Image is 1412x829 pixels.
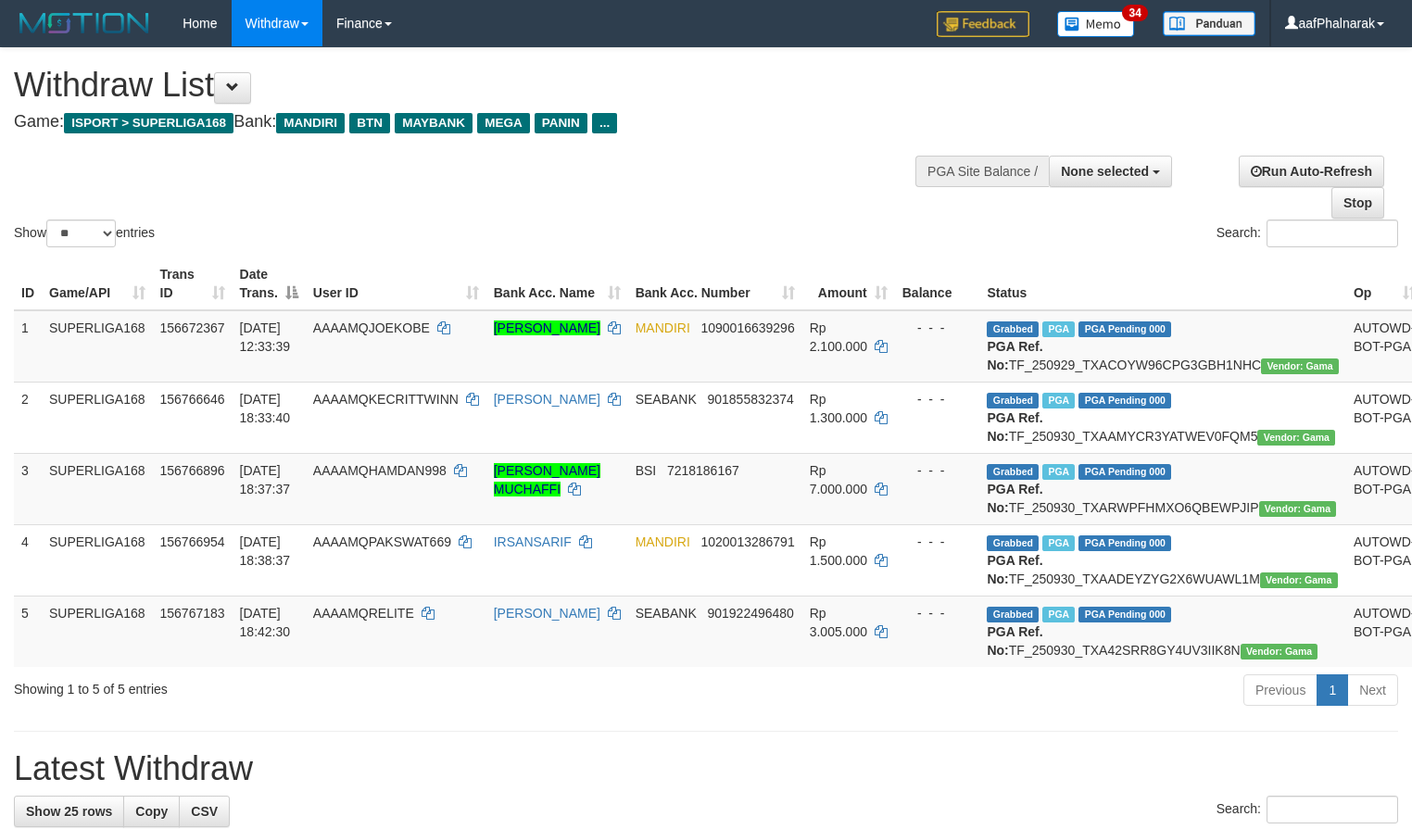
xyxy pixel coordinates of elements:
th: Bank Acc. Number: activate to sort column ascending [628,257,802,310]
th: Game/API: activate to sort column ascending [42,257,153,310]
a: IRSANSARIF [494,534,572,549]
div: PGA Site Balance / [915,156,1049,187]
td: SUPERLIGA168 [42,596,153,667]
span: Copy 1020013286791 to clipboard [700,534,794,549]
span: MANDIRI [276,113,345,133]
span: Vendor URL: https://trx31.1velocity.biz [1259,501,1337,517]
th: Status [979,257,1345,310]
span: MEGA [477,113,530,133]
button: None selected [1049,156,1172,187]
a: [PERSON_NAME] [494,606,600,621]
a: CSV [179,796,230,827]
h1: Latest Withdraw [14,750,1398,787]
td: TF_250929_TXACOYW96CPG3GBH1NHC [979,310,1345,383]
span: Copy [135,804,168,819]
span: ISPORT > SUPERLIGA168 [64,113,233,133]
th: ID [14,257,42,310]
input: Search: [1267,220,1398,247]
span: PGA Pending [1078,535,1171,551]
span: MANDIRI [636,534,690,549]
span: Rp 2.100.000 [810,320,867,354]
span: Marked by aafsengchandara [1042,535,1075,551]
td: SUPERLIGA168 [42,453,153,524]
a: [PERSON_NAME] MUCHAFFI [494,463,600,496]
h4: Game: Bank: [14,113,923,132]
span: 156766646 [160,392,225,407]
span: [DATE] 12:33:39 [240,320,291,354]
span: Grabbed [987,464,1039,480]
th: Balance [895,257,980,310]
span: [DATE] 18:37:37 [240,463,291,496]
span: Rp 7.000.000 [810,463,867,496]
div: - - - [902,319,973,337]
span: Vendor URL: https://trx31.1velocity.biz [1241,644,1318,659]
span: Vendor URL: https://trx31.1velocity.biz [1257,430,1335,446]
b: PGA Ref. No: [987,482,1042,515]
span: AAAAMQPAKSWAT669 [313,534,451,549]
span: Copy 7218186167 to clipboard [667,463,739,478]
span: Marked by aafsengchandara [1042,321,1075,337]
span: [DATE] 18:33:40 [240,392,291,425]
label: Search: [1217,220,1398,247]
span: Grabbed [987,393,1039,408]
span: Marked by aafsengchandara [1042,464,1075,480]
a: Next [1347,674,1398,706]
span: SEABANK [636,392,697,407]
label: Search: [1217,796,1398,823]
a: [PERSON_NAME] [494,320,600,335]
h1: Withdraw List [14,67,923,104]
span: Vendor URL: https://trx31.1velocity.biz [1261,358,1339,374]
span: SEABANK [636,606,697,621]
th: Date Trans.: activate to sort column descending [233,257,306,310]
td: SUPERLIGA168 [42,524,153,596]
span: Rp 1.300.000 [810,392,867,425]
span: 34 [1122,5,1147,21]
span: Grabbed [987,321,1039,337]
td: TF_250930_TXAAMYCR3YATWEV0FQM5 [979,382,1345,453]
span: MANDIRI [636,320,690,335]
span: CSV [191,804,218,819]
img: MOTION_logo.png [14,9,155,37]
span: None selected [1061,164,1149,179]
span: AAAAMQJOEKOBE [313,320,430,335]
td: TF_250930_TXAADEYZYG2X6WUAWL1M [979,524,1345,596]
b: PGA Ref. No: [987,410,1042,444]
td: 3 [14,453,42,524]
a: Show 25 rows [14,796,124,827]
span: 156766954 [160,534,225,549]
span: BSI [636,463,657,478]
span: PGA Pending [1078,321,1171,337]
span: Vendor URL: https://trx31.1velocity.biz [1260,572,1338,588]
a: Previous [1243,674,1317,706]
span: Grabbed [987,535,1039,551]
th: Trans ID: activate to sort column ascending [153,257,233,310]
b: PGA Ref. No: [987,553,1042,586]
div: - - - [902,533,973,551]
span: PGA Pending [1078,607,1171,622]
a: Run Auto-Refresh [1239,156,1384,187]
span: [DATE] 18:38:37 [240,534,291,568]
span: AAAAMQHAMDAN998 [313,463,447,478]
span: Rp 1.500.000 [810,534,867,568]
select: Showentries [46,220,116,247]
span: 156767183 [160,606,225,621]
span: Grabbed [987,607,1039,622]
span: Marked by aafheankoy [1042,607,1075,622]
label: Show entries [14,220,155,247]
input: Search: [1267,796,1398,823]
th: Amount: activate to sort column ascending [802,257,895,310]
span: [DATE] 18:42:30 [240,606,291,639]
span: Show 25 rows [26,804,112,819]
th: Bank Acc. Name: activate to sort column ascending [486,257,628,310]
span: Copy 901855832374 to clipboard [707,392,793,407]
span: Copy 1090016639296 to clipboard [700,320,794,335]
span: 156672367 [160,320,225,335]
a: Copy [123,796,180,827]
span: Copy 901922496480 to clipboard [707,606,793,621]
td: SUPERLIGA168 [42,382,153,453]
span: ... [592,113,617,133]
div: Showing 1 to 5 of 5 entries [14,672,574,698]
img: Button%20Memo.svg [1057,11,1135,37]
span: Rp 3.005.000 [810,606,867,639]
td: 5 [14,596,42,667]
